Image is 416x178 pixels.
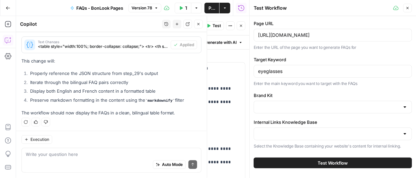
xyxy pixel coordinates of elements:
[254,158,412,168] button: Test Workflow
[17,17,74,23] div: Domain: [DOMAIN_NAME]
[76,5,123,11] span: FAQs - BonLook Pages
[180,42,194,48] span: Applied
[254,80,412,87] p: Enter the main keyword you want to target with the FAQs
[185,5,187,11] span: Test Workflow
[153,160,186,169] button: Auto Mode
[21,109,201,116] p: The workflow should now display the FAQs in a clean, bilingual table format.
[38,40,168,43] span: Text Changes
[209,5,215,11] span: Publish
[75,39,110,44] div: Keywords by Traffic
[318,160,348,166] span: Test Workflow
[21,58,201,65] p: This change will:
[27,39,60,44] div: Domain Overview
[38,43,168,50] span: <table style="width:100%; border-collapse: collapse;"> <tr> <th style="width:50%; padding:10px; b...
[11,11,16,16] img: logo_orange.svg
[205,39,237,46] span: Generate with AI
[254,119,412,125] label: Internal Links Knowledge Base
[28,97,201,104] li: Preserve markdown formatting in the content using the filter
[162,162,183,168] span: Auto Mode
[258,32,408,38] input: https://www.bonlook.com/page
[19,39,25,44] img: tab_domain_overview_orange.svg
[171,40,197,49] button: Applied
[28,88,201,94] li: Display both English and French content in a formatted table
[21,135,52,144] button: Execution
[129,4,161,12] button: Version 78
[28,79,201,86] li: Iterate through the bilingual FAQ pairs correctly
[11,17,16,23] img: website_grey.svg
[19,11,33,16] div: v 4.0.25
[254,20,412,27] label: Page URL
[68,39,73,44] img: tab_keywords_by_traffic_grey.svg
[254,56,412,63] label: Target Keyword
[75,54,245,60] label: Template
[175,3,191,13] button: Test Workflow
[258,68,408,75] input: eyeglasses
[20,21,160,27] div: Copilot
[66,3,127,13] button: FAQs - BonLook Pages
[204,3,219,13] button: Publish
[28,70,201,77] li: Properly reference the JSON structure from step_29's output
[196,38,245,47] button: Generate with AI
[145,99,175,103] code: markdownify
[254,143,412,150] p: Select the Knowledge Base containing your website's content for internal linking.
[203,21,224,30] button: Test
[30,137,49,143] span: Execution
[132,5,152,11] span: Version 78
[254,92,412,99] label: Brand Kit
[213,23,221,29] span: Test
[254,44,412,51] p: Enter the URL of the page you want to generate FAQs for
